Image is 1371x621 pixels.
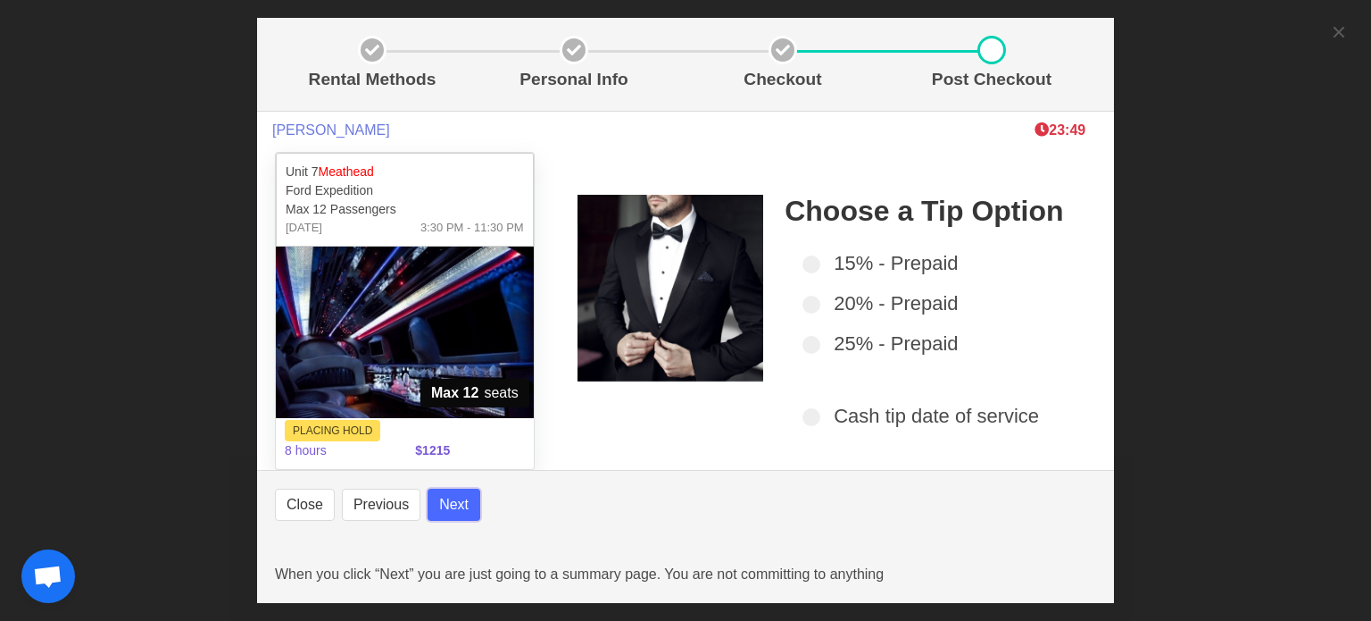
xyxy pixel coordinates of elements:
span: The clock is ticking ⁠— this timer shows how long we'll hold this limo during checkout. If time r... [1034,122,1085,138]
p: Unit 7 [286,163,524,181]
p: Ford Expedition [286,181,524,200]
img: 07%2002.jpg [276,247,534,418]
b: 23:49 [1034,122,1085,138]
p: Post Checkout [894,67,1089,93]
p: Max 12 Passengers [286,200,524,219]
span: 8 hours [274,431,404,471]
button: Close [275,489,335,521]
p: Checkout [685,67,880,93]
div: Open chat [21,550,75,603]
p: Rental Methods [282,67,462,93]
label: 25% - Prepaid [802,329,1075,358]
label: Cash tip date of service [802,401,1075,431]
strong: Max 12 [431,382,478,404]
button: Next [428,489,480,521]
span: [PERSON_NAME] [272,122,390,138]
p: Personal Info [477,67,671,93]
h2: Choose a Tip Option [785,195,1075,227]
p: When you click “Next” you are just going to a summary page. You are not committing to anything [275,564,1096,585]
span: seats [420,379,529,407]
button: Previous [342,489,420,521]
label: 15% - Prepaid [802,248,1075,278]
span: 3:30 PM - 11:30 PM [420,219,524,237]
span: Meathead [319,164,374,179]
label: 20% - Prepaid [802,289,1075,318]
span: [DATE] [286,219,322,237]
img: sidebar-img1.png [577,195,764,382]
